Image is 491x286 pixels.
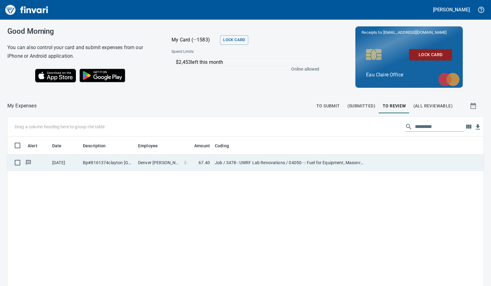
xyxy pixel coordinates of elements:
[464,122,473,131] button: Choose columns to display
[215,142,229,149] span: Coding
[199,160,210,166] span: 67.40
[83,142,106,149] span: Description
[366,71,452,79] p: Eau Claire Office
[138,142,158,149] span: Employee
[52,142,62,149] span: Date
[433,6,470,13] h5: [PERSON_NAME]
[76,65,129,86] img: Get it on Google Play
[316,102,340,110] span: To Submit
[35,69,76,83] img: Download on the App Store
[435,70,463,89] img: mastercard.svg
[383,29,447,35] span: [EMAIL_ADDRESS][DOMAIN_NAME]
[186,142,210,149] span: Amount
[172,49,256,55] span: Spend Limits
[80,155,136,171] td: Bp#8161374clayton [GEOGRAPHIC_DATA][PERSON_NAME] WI
[28,142,37,149] span: Alert
[473,122,482,132] button: Download Table
[347,102,375,110] span: (Submitted)
[464,99,484,113] button: Show transactions within a particular date range
[215,142,237,149] span: Coding
[184,160,187,166] span: $
[7,27,156,36] h3: Good Morning
[136,155,182,171] td: Denver [PERSON_NAME]
[52,142,70,149] span: Date
[413,102,453,110] span: (All Reviewable)
[7,102,37,110] nav: breadcrumb
[138,142,166,149] span: Employee
[172,36,218,44] p: My Card (···1583)
[414,51,447,59] span: Lock Card
[28,142,45,149] span: Alert
[7,102,37,110] p: My Expenses
[7,43,156,60] h6: You can also control your card and submit expenses from our iPhone or Android application.
[220,35,248,45] button: Lock Card
[431,5,471,14] button: [PERSON_NAME]
[15,124,105,130] p: Drag a column heading here to group the table
[4,2,50,17] img: Finvari
[194,142,210,149] span: Amount
[383,102,406,110] span: To Review
[50,155,80,171] td: [DATE]
[409,49,452,60] button: Lock Card
[176,59,318,66] p: $2,453 left this month
[25,160,32,164] span: Has messages
[361,29,457,36] p: Receipts to:
[223,37,245,44] span: Lock Card
[83,142,114,149] span: Description
[167,66,319,72] p: Online allowed
[212,155,366,171] td: Job / 3478-: UWRF Lab Renovations / 04050- -: Fuel for Equipment, Masonry / 8: Indirects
